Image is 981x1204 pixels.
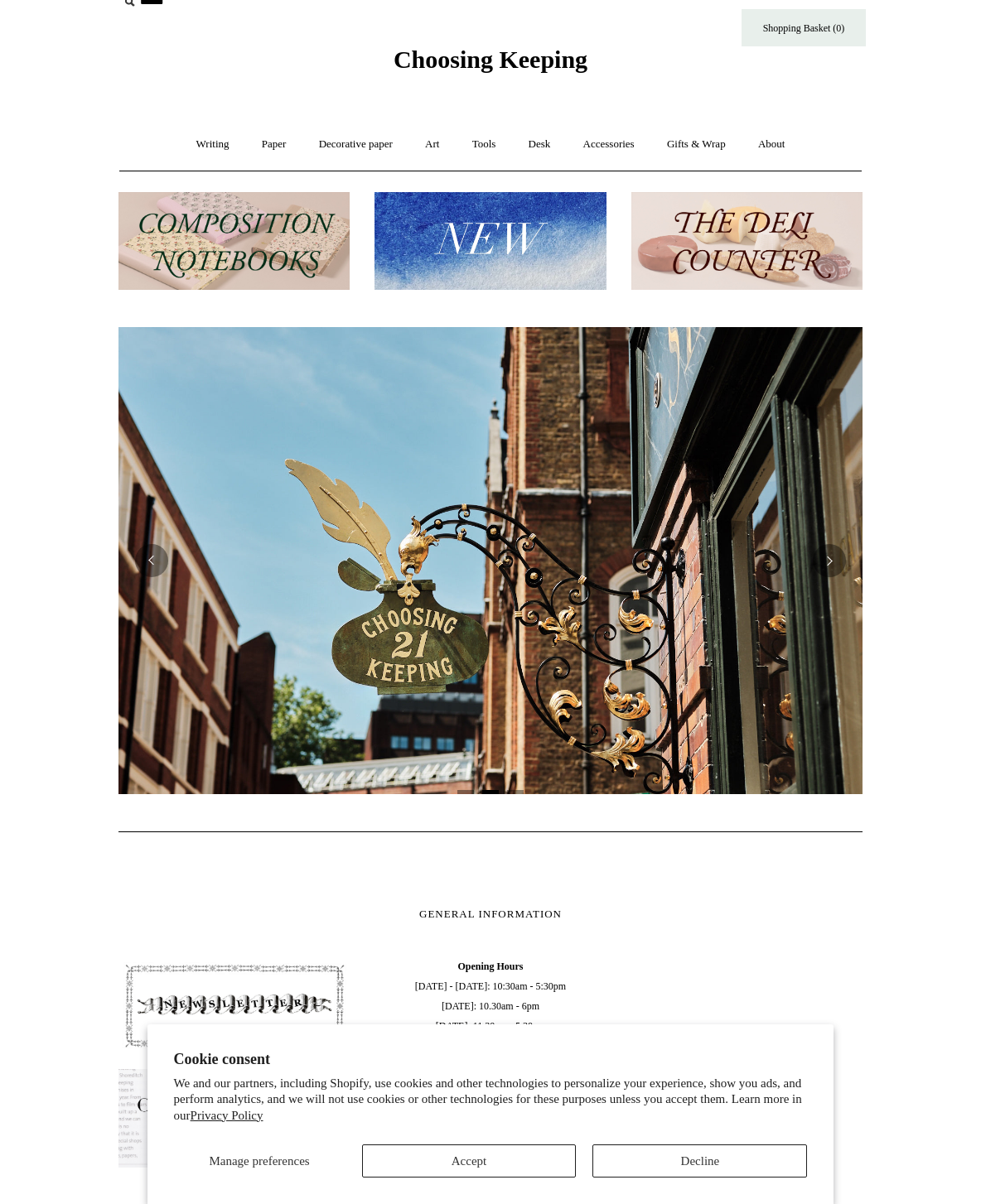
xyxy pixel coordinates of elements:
[375,192,606,291] img: New.jpg__PID:f73bdf93-380a-4a35-bcfe-7823039498e1
[304,123,408,166] a: Decorative paper
[742,9,866,46] a: Shopping Basket (0)
[174,1051,808,1068] h2: Cookie consent
[118,956,350,1055] img: pf-4db91bb9--1305-Newsletter-Button_1200x.jpg
[631,192,863,291] img: The Deli Counter
[568,123,650,166] a: Accessories
[457,123,511,166] a: Tools
[174,1076,808,1125] p: We and our partners, including Shopify, use cookies and other technologies to personalize your ex...
[362,1144,577,1178] button: Accept
[457,790,474,794] button: Page 1
[813,544,846,577] button: Next
[118,1069,350,1168] img: pf-635a2b01-aa89-4342-bbcd-4371b60f588c--In-the-press-Button_1200x.jpg
[592,1144,807,1178] button: Decline
[410,123,454,166] a: Art
[394,46,587,73] span: Choosing Keeping
[457,961,523,972] b: Opening Hours
[118,192,350,291] img: 202302 Composition ledgers.jpg__PID:69722ee6-fa44-49dd-a067-31375e5d54ec
[181,123,244,166] a: Writing
[419,908,562,920] span: GENERAL INFORMATION
[652,123,741,166] a: Gifts & Wrap
[135,544,168,577] button: Previous
[191,1109,263,1122] a: Privacy Policy
[375,956,606,1115] span: [DATE] - [DATE]: 10:30am - 5:30pm [DATE]: 10.30am - 6pm [DATE]: 11.30am - 5.30pm
[743,123,800,166] a: About
[174,1144,346,1178] button: Manage preferences
[118,327,863,794] img: Copyright Choosing Keeping 20190711 LS Homepage 7.jpg__PID:4c49fdcc-9d5f-40e8-9753-f5038b35abb7
[482,790,499,794] button: Page 2
[209,1154,309,1168] span: Manage preferences
[514,123,566,166] a: Desk
[247,123,302,166] a: Paper
[394,59,587,70] a: Choosing Keeping
[507,790,524,794] button: Page 3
